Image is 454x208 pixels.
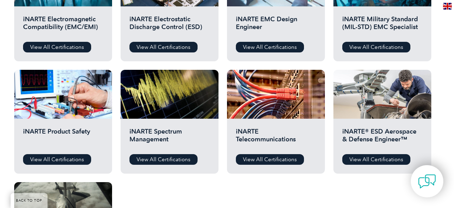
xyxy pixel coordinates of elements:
h2: iNARTE® ESD Aerospace & Defense Engineer™ [342,128,422,149]
a: View All Certifications [129,42,198,52]
img: en [443,3,452,10]
a: BACK TO TOP [11,193,48,208]
h2: iNARTE Electrostatic Discharge Control (ESD) [129,15,210,36]
h2: iNARTE Product Safety [23,128,103,149]
h2: iNARTE Spectrum Management [129,128,210,149]
a: View All Certifications [236,154,304,165]
h2: iNARTE Telecommunications [236,128,316,149]
img: contact-chat.png [418,173,436,190]
h2: iNARTE Electromagnetic Compatibility (EMC/EMI) [23,15,103,36]
a: View All Certifications [342,154,410,165]
a: View All Certifications [236,42,304,52]
h2: iNARTE EMC Design Engineer [236,15,316,36]
a: View All Certifications [342,42,410,52]
h2: iNARTE Military Standard (MIL-STD) EMC Specialist [342,15,422,36]
a: View All Certifications [23,154,91,165]
a: View All Certifications [23,42,91,52]
a: View All Certifications [129,154,198,165]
